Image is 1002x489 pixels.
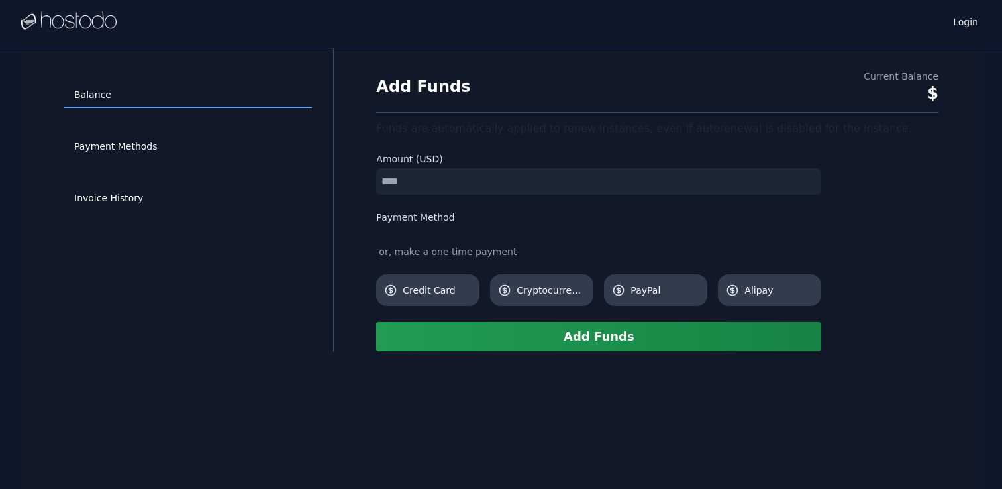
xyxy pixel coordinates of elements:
[864,83,938,104] div: $
[64,83,312,108] a: Balance
[64,135,312,160] a: Payment Methods
[950,13,981,28] a: Login
[21,11,117,31] img: Logo
[376,152,821,166] label: Amount (USD)
[403,284,472,297] span: Credit Card
[376,245,821,258] div: or, make a one time payment
[376,211,821,224] label: Payment Method
[64,186,312,211] a: Invoice History
[376,322,821,351] button: Add Funds
[517,284,585,297] span: Cryptocurrency
[744,284,813,297] span: Alipay
[376,121,938,136] div: Funds are automatically applied to renew instances, even if autorenewal is disabled for the insta...
[864,70,938,83] div: Current Balance
[376,76,470,97] h1: Add Funds
[630,284,699,297] span: PayPal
